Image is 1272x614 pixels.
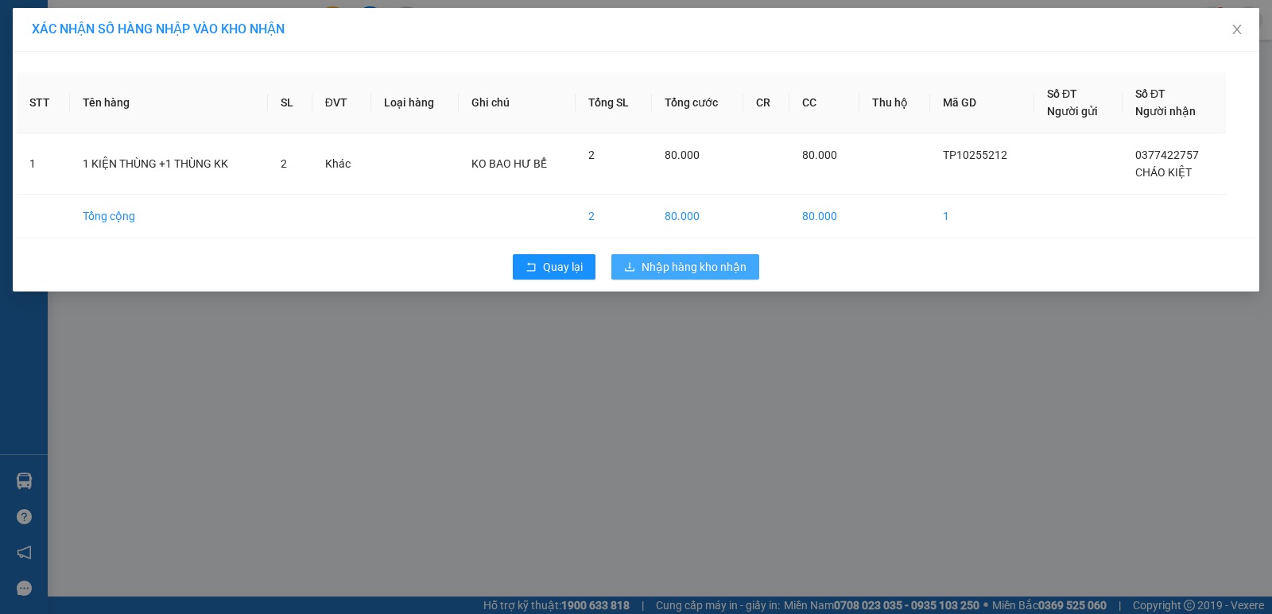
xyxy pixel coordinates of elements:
[789,195,859,238] td: 80.000
[802,149,837,161] span: 80.000
[6,31,232,61] p: GỬI:
[371,72,459,133] th: Loại hàng
[588,149,595,161] span: 2
[665,149,700,161] span: 80.000
[53,9,184,24] strong: BIÊN NHẬN GỬI HÀNG
[6,31,221,61] span: BÁC SĨ KHỎE
[576,195,652,238] td: 2
[70,133,268,195] td: 1 KIỆN THÙNG +1 THÙNG KK
[1215,8,1259,52] button: Close
[525,261,537,274] span: rollback
[6,31,221,61] span: VP [GEOGRAPHIC_DATA] -
[859,72,930,133] th: Thu hộ
[642,258,747,276] span: Nhập hàng kho nhận
[789,72,859,133] th: CC
[652,195,743,238] td: 80.000
[543,258,583,276] span: Quay lại
[70,72,268,133] th: Tên hàng
[1135,166,1192,179] span: CHÁO KIỆT
[1135,149,1199,161] span: 0377422757
[17,72,70,133] th: STT
[652,72,743,133] th: Tổng cước
[70,195,268,238] td: Tổng cộng
[6,68,160,98] span: VP [PERSON_NAME] ([GEOGRAPHIC_DATA])
[743,72,789,133] th: CR
[32,21,285,37] span: XÁC NHẬN SỐ HÀNG NHẬP VÀO KHO NHẬN
[930,195,1034,238] td: 1
[459,72,576,133] th: Ghi chú
[6,101,135,116] span: 0918668425 -
[576,72,652,133] th: Tổng SL
[1135,87,1165,100] span: Số ĐT
[312,133,371,195] td: Khác
[1047,105,1098,118] span: Người gửi
[6,118,38,133] span: GIAO:
[930,72,1034,133] th: Mã GD
[471,157,547,170] span: KO BAO HƯ BỂ
[624,261,635,274] span: download
[943,149,1007,161] span: TP10255212
[268,72,312,133] th: SL
[85,101,135,116] span: quang tú
[312,72,371,133] th: ĐVT
[1231,23,1243,36] span: close
[281,157,287,170] span: 2
[513,254,595,280] button: rollbackQuay lại
[17,133,70,195] td: 1
[1135,105,1196,118] span: Người nhận
[6,68,232,98] p: NHẬN:
[1047,87,1077,100] span: Số ĐT
[611,254,759,280] button: downloadNhập hàng kho nhận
